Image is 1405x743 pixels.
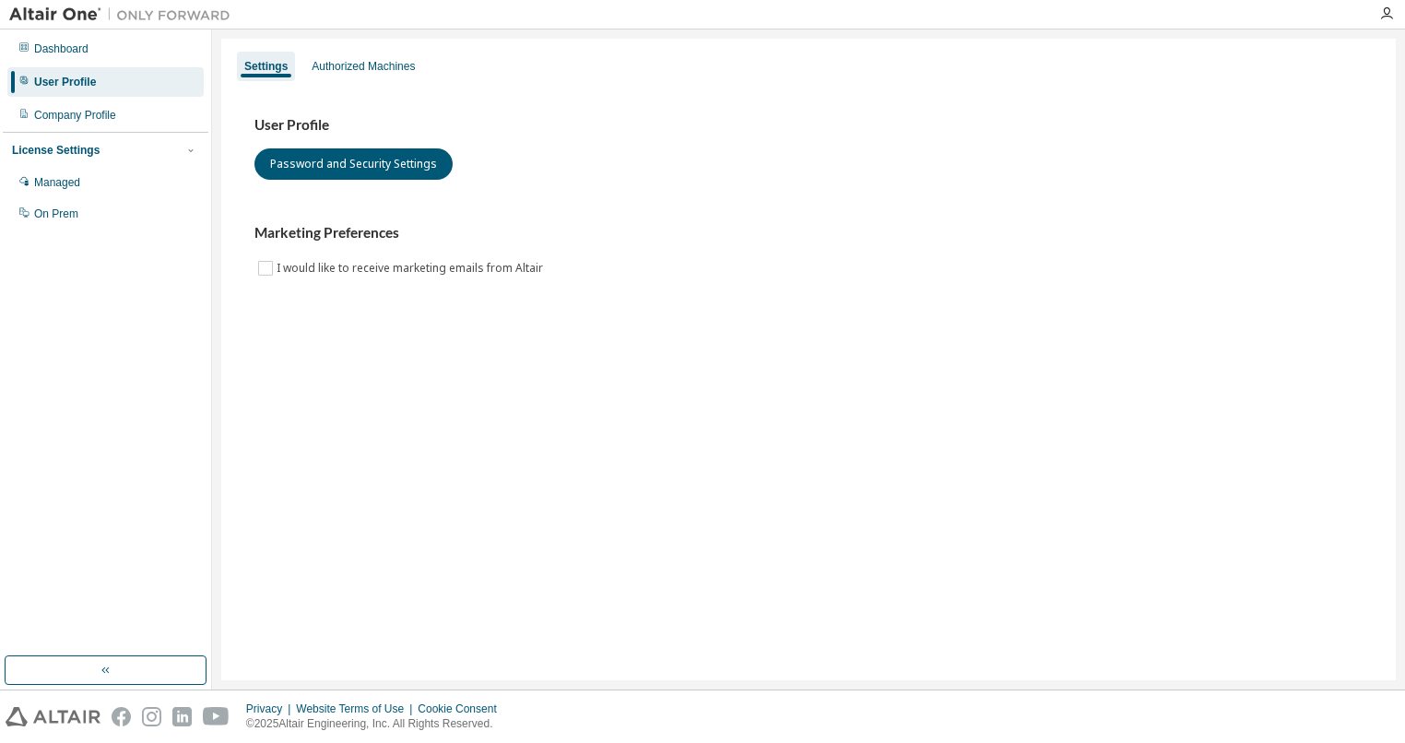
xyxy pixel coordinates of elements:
div: Managed [34,175,80,190]
div: Website Terms of Use [296,702,418,716]
h3: Marketing Preferences [254,224,1363,242]
div: Settings [244,59,288,74]
div: Cookie Consent [418,702,507,716]
img: altair_logo.svg [6,707,100,726]
img: facebook.svg [112,707,131,726]
img: instagram.svg [142,707,161,726]
div: Dashboard [34,41,89,56]
label: I would like to receive marketing emails from Altair [277,257,547,279]
h3: User Profile [254,116,1363,135]
img: Altair One [9,6,240,24]
img: youtube.svg [203,707,230,726]
div: Authorized Machines [312,59,415,74]
div: Privacy [246,702,296,716]
button: Password and Security Settings [254,148,453,180]
div: On Prem [34,206,78,221]
div: License Settings [12,143,100,158]
img: linkedin.svg [172,707,192,726]
p: © 2025 Altair Engineering, Inc. All Rights Reserved. [246,716,508,732]
div: Company Profile [34,108,116,123]
div: User Profile [34,75,96,89]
